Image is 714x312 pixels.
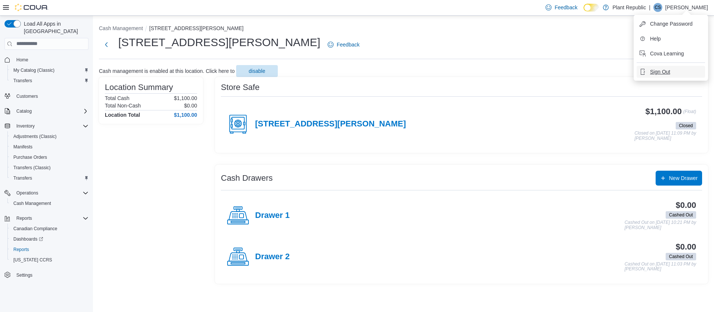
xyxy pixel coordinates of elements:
[174,112,197,118] h4: $1,100.00
[7,234,91,244] a: Dashboards
[174,95,197,101] p: $1,100.00
[10,76,89,85] span: Transfers
[13,270,89,280] span: Settings
[1,213,91,223] button: Reports
[16,108,32,114] span: Catalog
[99,25,708,33] nav: An example of EuiBreadcrumbs
[10,174,35,183] a: Transfers
[7,255,91,265] button: [US_STATE] CCRS
[10,199,89,208] span: Cash Management
[13,122,89,131] span: Inventory
[249,67,265,75] span: disable
[13,154,47,160] span: Purchase Orders
[10,142,35,151] a: Manifests
[13,226,57,232] span: Canadian Compliance
[13,175,32,181] span: Transfers
[10,76,35,85] a: Transfers
[13,247,29,253] span: Reports
[7,75,91,86] button: Transfers
[16,190,38,196] span: Operations
[13,189,41,197] button: Operations
[13,91,89,100] span: Customers
[16,93,38,99] span: Customers
[634,131,696,141] p: Closed on [DATE] 11:09 PM by [PERSON_NAME]
[676,201,696,210] h3: $0.00
[99,68,235,74] p: Cash management is enabled at this location. Click here to
[105,112,140,118] h4: Location Total
[656,171,702,186] button: New Drawer
[4,51,89,300] nav: Complex example
[10,174,89,183] span: Transfers
[16,123,35,129] span: Inventory
[665,3,708,12] p: [PERSON_NAME]
[325,37,362,52] a: Feedback
[650,68,670,75] span: Sign Out
[1,106,91,116] button: Catalog
[16,215,32,221] span: Reports
[10,245,89,254] span: Reports
[13,144,32,150] span: Manifests
[221,174,273,183] h3: Cash Drawers
[666,211,696,219] span: Cashed Out
[655,3,661,12] span: CS
[255,252,290,262] h4: Drawer 2
[679,122,693,129] span: Closed
[13,271,35,280] a: Settings
[13,214,89,223] span: Reports
[7,173,91,183] button: Transfers
[99,25,143,31] button: Cash Management
[10,224,60,233] a: Canadian Compliance
[10,132,89,141] span: Adjustments (Classic)
[10,163,89,172] span: Transfers (Classic)
[10,255,55,264] a: [US_STATE] CCRS
[13,257,52,263] span: [US_STATE] CCRS
[637,66,705,78] button: Sign Out
[649,3,650,12] p: |
[13,236,43,242] span: Dashboards
[99,37,114,52] button: Next
[1,188,91,198] button: Operations
[683,107,696,120] p: (Float)
[10,235,89,244] span: Dashboards
[13,107,35,116] button: Catalog
[10,66,58,75] a: My Catalog (Classic)
[221,83,260,92] h3: Store Safe
[337,41,359,48] span: Feedback
[650,35,661,42] span: Help
[105,103,141,109] h6: Total Non-Cash
[1,270,91,280] button: Settings
[637,18,705,30] button: Change Password
[16,57,28,63] span: Home
[10,245,32,254] a: Reports
[10,153,50,162] a: Purchase Orders
[21,20,89,35] span: Load All Apps in [GEOGRAPHIC_DATA]
[13,189,89,197] span: Operations
[13,55,89,64] span: Home
[7,163,91,173] button: Transfers (Classic)
[1,54,91,65] button: Home
[10,235,46,244] a: Dashboards
[13,107,89,116] span: Catalog
[650,20,692,28] span: Change Password
[624,262,696,272] p: Cashed Out on [DATE] 11:03 PM by [PERSON_NAME]
[13,214,35,223] button: Reports
[10,132,59,141] a: Adjustments (Classic)
[650,50,684,57] span: Cova Learning
[13,122,38,131] button: Inventory
[612,3,646,12] p: Plant Republic
[7,142,91,152] button: Manifests
[13,92,41,101] a: Customers
[676,122,696,129] span: Closed
[7,152,91,163] button: Purchase Orders
[13,200,51,206] span: Cash Management
[637,48,705,59] button: Cova Learning
[10,199,54,208] a: Cash Management
[13,55,31,64] a: Home
[13,134,57,139] span: Adjustments (Classic)
[7,198,91,209] button: Cash Management
[1,90,91,101] button: Customers
[236,65,278,77] button: disable
[669,212,693,218] span: Cashed Out
[149,25,244,31] button: [STREET_ADDRESS][PERSON_NAME]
